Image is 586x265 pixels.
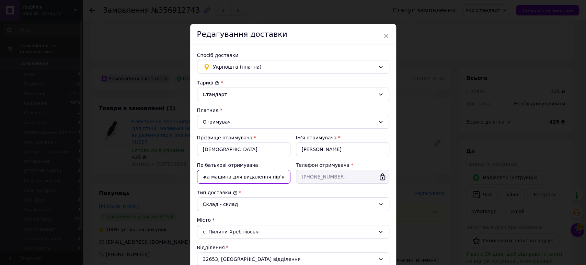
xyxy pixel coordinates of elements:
[197,79,389,86] div: Тариф
[383,30,389,42] span: ×
[296,162,349,168] label: Телефон отримувача
[197,135,253,140] label: Прізвище отримувача
[296,170,389,184] input: +380
[197,217,389,223] div: Місто
[197,244,389,251] div: Відділення
[203,200,375,208] div: Склад - склад
[296,135,337,140] label: Ім'я отримувача
[203,91,375,98] div: Стандарт
[197,189,389,196] div: Тип доставки
[203,118,375,126] div: Отримувач
[190,24,396,45] div: Редагування доставки
[197,225,389,239] div: с. Пилипи-Хребтіївські
[197,107,389,114] div: Платник
[197,162,258,168] label: По батькові отримувача
[197,52,389,59] div: Спосіб доставки
[213,63,375,71] span: Укрпошта (платна)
